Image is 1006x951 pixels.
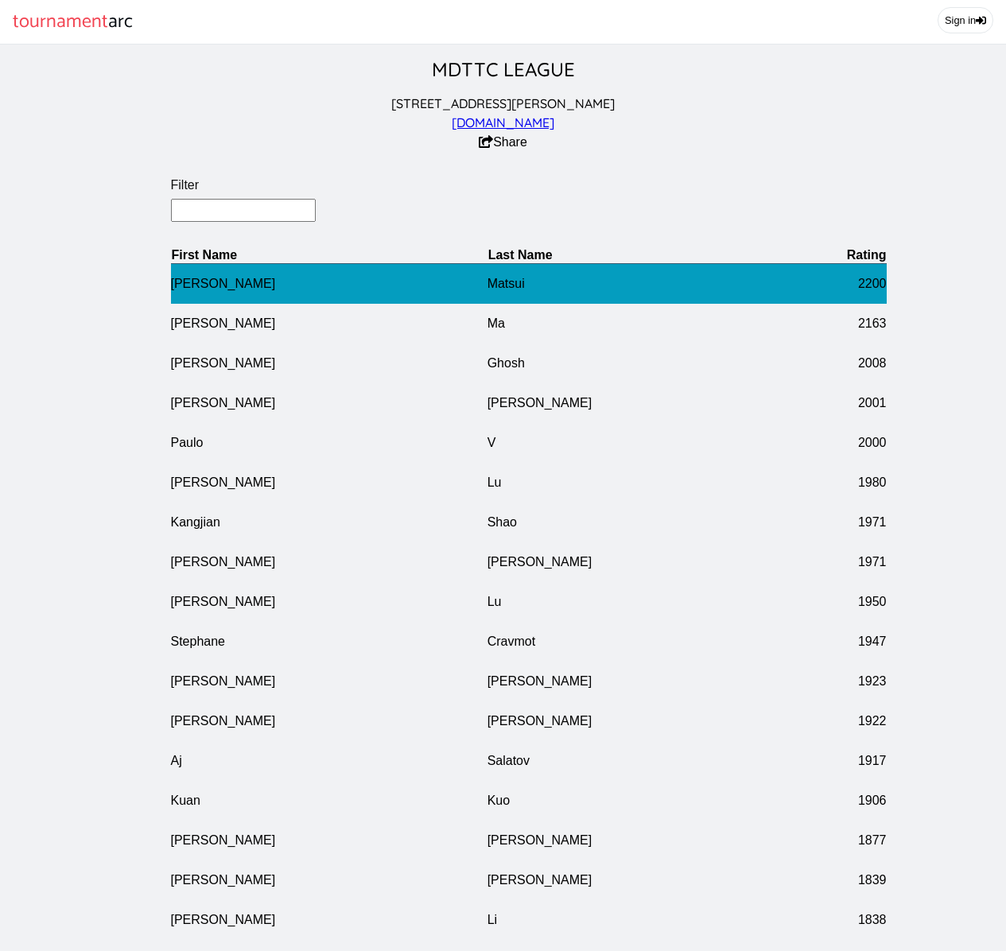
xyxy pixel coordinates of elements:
label: Filter [171,178,887,192]
td: [PERSON_NAME] [171,263,487,304]
span: tournament [13,6,108,37]
span: arc [108,6,133,37]
td: Aj [171,741,487,781]
td: 1917 [804,741,887,781]
td: [PERSON_NAME] [171,662,487,701]
td: 1906 [804,781,887,821]
td: 1877 [804,821,887,860]
td: [PERSON_NAME] [171,463,487,503]
td: 2163 [804,304,887,344]
td: 1947 [804,622,887,662]
th: First Name [171,247,487,264]
td: [PERSON_NAME] [171,383,487,423]
a: Sign in [938,7,993,33]
th: Rating [804,247,887,264]
td: 2200 [804,263,887,304]
td: [PERSON_NAME] [171,860,487,900]
td: [PERSON_NAME] [487,860,804,900]
td: Salatov [487,741,804,781]
td: Matsui [487,263,804,304]
td: 2008 [804,344,887,383]
td: [PERSON_NAME] [171,344,487,383]
td: V [487,423,804,463]
td: [PERSON_NAME] [171,304,487,344]
td: [PERSON_NAME] [171,900,487,940]
td: Ghosh [487,344,804,383]
td: [PERSON_NAME] [487,383,804,423]
td: 1923 [804,662,887,701]
td: Kangjian [171,503,487,542]
td: Cravmot [487,622,804,662]
td: [PERSON_NAME] [487,821,804,860]
td: Shao [487,503,804,542]
td: [PERSON_NAME] [171,701,487,741]
td: 1971 [804,542,887,582]
td: 2001 [804,383,887,423]
td: Paulo [171,423,487,463]
td: Ma [487,304,804,344]
a: MDTTC LEAGUE [432,57,575,81]
td: 1839 [804,860,887,900]
td: Lu [487,582,804,622]
td: 1980 [804,463,887,503]
td: Stephane [171,622,487,662]
th: Last Name [487,247,804,264]
button: Share [479,135,527,149]
td: [PERSON_NAME] [487,662,804,701]
td: 1922 [804,701,887,741]
a: [DOMAIN_NAME] [452,115,554,130]
td: Kuo [487,781,804,821]
a: tournamentarc [13,6,133,37]
td: [PERSON_NAME] [171,821,487,860]
td: [PERSON_NAME] [487,542,804,582]
td: [PERSON_NAME] [171,542,487,582]
td: 1971 [804,503,887,542]
td: Kuan [171,781,487,821]
td: 1950 [804,582,887,622]
td: Li [487,900,804,940]
td: 1838 [804,900,887,940]
td: Lu [487,463,804,503]
td: [PERSON_NAME] [171,582,487,622]
td: [PERSON_NAME] [487,701,804,741]
td: 2000 [804,423,887,463]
